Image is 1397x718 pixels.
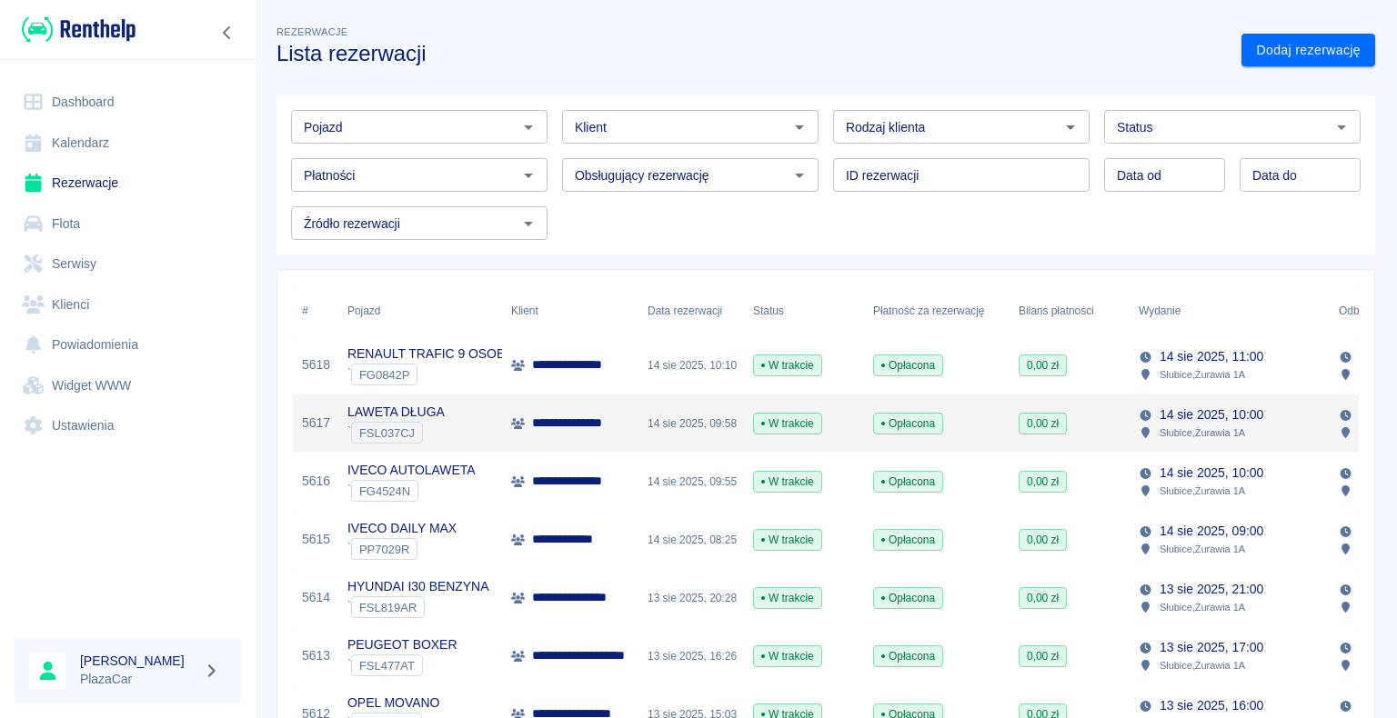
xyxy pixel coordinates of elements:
[302,588,330,607] a: 5614
[15,163,241,204] a: Rezerwacje
[15,15,136,45] a: Renthelp logo
[754,357,821,374] span: W trakcie
[864,285,1010,336] div: Płatność za rezerwację
[302,530,330,549] a: 5615
[1104,158,1225,192] input: DD.MM.YYYY
[648,285,722,336] div: Data rezerwacji
[347,403,445,422] p: LAWETA DŁUGA
[638,285,744,336] div: Data rezerwacji
[1058,115,1083,140] button: Otwórz
[15,82,241,123] a: Dashboard
[1160,657,1245,673] p: Słubice , Żurawia 1A
[80,652,196,670] h6: [PERSON_NAME]
[15,204,241,244] a: Flota
[754,648,821,664] span: W trakcie
[352,368,417,382] span: FG0842P
[1139,285,1181,336] div: Wydanie
[347,344,536,364] p: RENAULT TRAFIC 9 OSOBOWY
[347,422,445,444] div: `
[352,543,417,556] span: PP7029R
[1020,590,1066,606] span: 0,00 zł
[302,646,330,665] a: 5613
[347,519,457,538] p: IVECO DAILY MAX
[874,648,942,664] span: Opłacona
[1019,285,1094,336] div: Bilans płatności
[638,569,744,627] div: 13 sie 2025, 20:28
[1160,464,1263,483] p: 14 sie 2025, 10:00
[347,285,380,336] div: Pojazd
[1160,405,1263,424] p: 14 sie 2025, 10:00
[787,163,812,188] button: Otwórz
[516,115,541,140] button: Otwórz
[1020,474,1066,490] span: 0,00 zł
[347,480,476,502] div: `
[347,364,536,385] div: `
[1160,696,1263,715] p: 13 sie 2025, 16:00
[873,285,985,336] div: Płatność za rezerwację
[338,285,502,336] div: Pojazd
[15,365,241,406] a: Widget WWW
[1241,34,1375,67] a: Dodaj rezerwację
[638,453,744,511] div: 14 sie 2025, 09:55
[638,627,744,685] div: 13 sie 2025, 16:26
[15,123,241,164] a: Kalendarz
[347,538,457,560] div: `
[302,414,330,433] a: 5617
[1160,541,1245,557] p: Słubice , Żurawia 1A
[22,15,136,45] img: Renthelp logo
[1160,580,1263,599] p: 13 sie 2025, 21:00
[754,532,821,548] span: W trakcie
[352,484,417,498] span: FG4524N
[15,284,241,325] a: Klienci
[516,163,541,188] button: Otwórz
[347,635,457,654] p: PEUGEOT BOXER
[15,405,241,446] a: Ustawienia
[1160,599,1245,615] p: Słubice , Żurawia 1A
[302,355,330,374] a: 5618
[1339,285,1372,336] div: Odbiór
[874,474,942,490] span: Opłacona
[347,693,439,713] p: OPEL MOVANO
[1329,115,1354,140] button: Otwórz
[347,596,488,618] div: `
[638,511,744,569] div: 14 sie 2025, 08:25
[1160,366,1245,383] p: Słubice , Żurawia 1A
[1020,415,1066,432] span: 0,00 zł
[1160,522,1263,541] p: 14 sie 2025, 09:00
[15,324,241,365] a: Powiadomienia
[874,415,942,432] span: Opłacona
[516,211,541,236] button: Otwórz
[276,26,347,37] span: Rezerwacje
[80,670,196,689] p: PlazaCar
[511,285,538,336] div: Klient
[347,577,488,596] p: HYUNDAI I30 BENZYNA
[754,415,821,432] span: W trakcie
[352,659,422,673] span: FSL477AT
[753,285,784,336] div: Status
[638,336,744,394] div: 14 sie 2025, 10:10
[638,394,744,453] div: 14 sie 2025, 09:58
[754,590,821,606] span: W trakcie
[1160,638,1263,657] p: 13 sie 2025, 17:00
[874,357,942,374] span: Opłacona
[1160,347,1263,366] p: 14 sie 2025, 11:00
[302,472,330,491] a: 5616
[1130,285,1330,336] div: Wydanie
[1160,424,1245,441] p: Słubice , Żurawia 1A
[1020,648,1066,664] span: 0,00 zł
[1020,532,1066,548] span: 0,00 zł
[302,285,308,336] div: #
[1010,285,1130,336] div: Bilans płatności
[1020,357,1066,374] span: 0,00 zł
[1240,158,1361,192] input: DD.MM.YYYY
[276,41,1227,66] h3: Lista rezerwacji
[754,474,821,490] span: W trakcie
[347,461,476,480] p: IVECO AUTOLAWETA
[352,601,424,614] span: FSL819AR
[502,285,638,336] div: Klient
[874,532,942,548] span: Opłacona
[352,426,422,440] span: FSL037CJ
[347,654,457,676] div: `
[293,285,338,336] div: #
[744,285,864,336] div: Status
